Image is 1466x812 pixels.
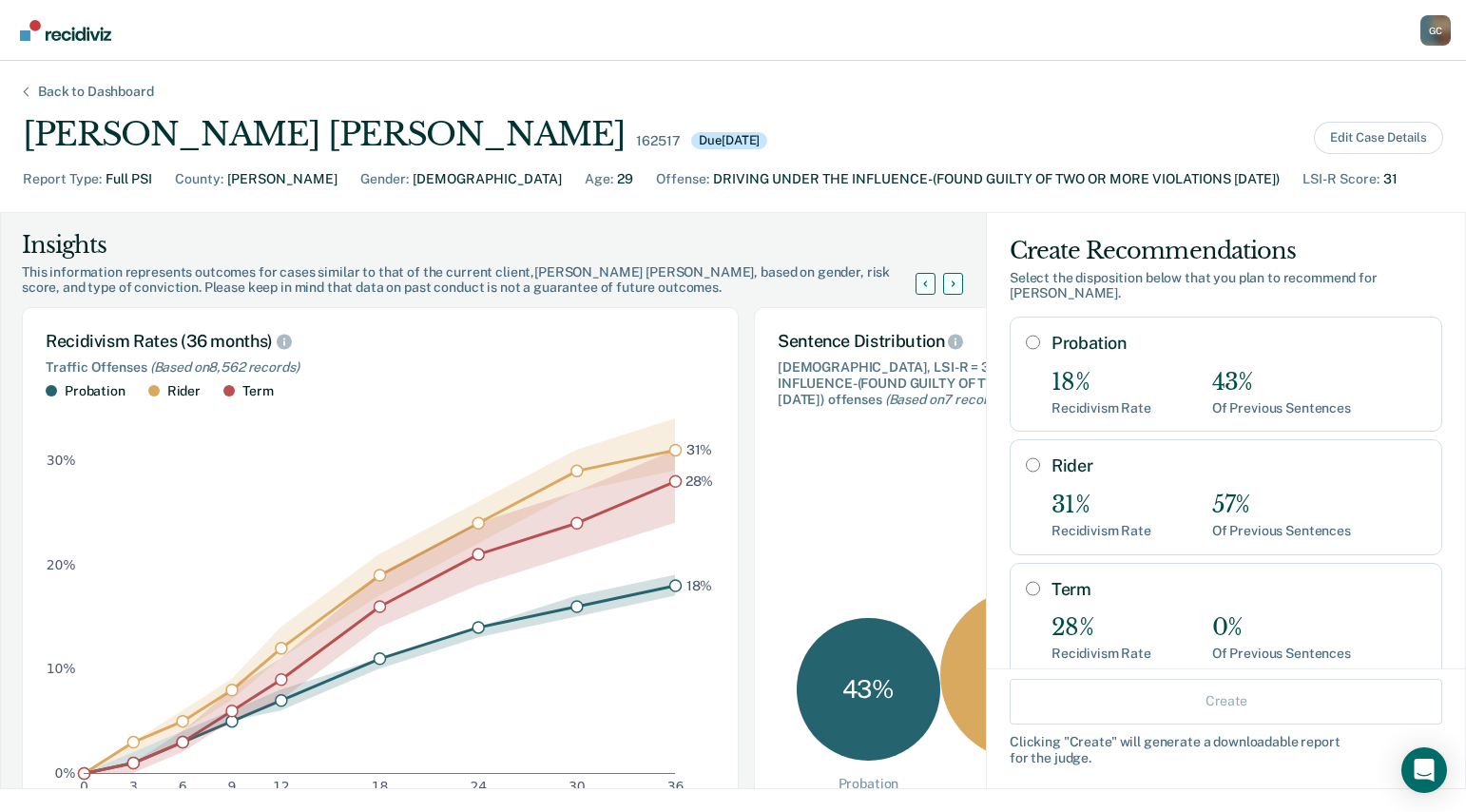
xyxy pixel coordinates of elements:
[23,169,102,189] div: Report Type :
[667,779,685,794] text: 36
[175,169,223,189] div: County :
[413,169,562,189] div: [DEMOGRAPHIC_DATA]
[1420,15,1451,46] button: Profile dropdown button
[47,661,76,676] text: 10%
[1010,678,1442,724] button: Create
[656,169,709,189] div: Offense :
[1010,236,1442,266] div: Create Recommendations
[885,392,1006,407] span: (Based on 7 records )
[80,779,88,794] text: 0
[1010,733,1442,765] div: Clicking " Create " will generate a downloadable report for the judge.
[1383,169,1398,189] div: 31
[1051,579,1426,600] label: Term
[1051,646,1151,662] div: Recidivism Rate
[1212,523,1351,539] div: Of Previous Sentences
[20,20,111,41] img: Recidiviz
[372,779,389,794] text: 18
[1051,455,1426,476] label: Rider
[47,452,76,780] g: y-axis tick label
[940,589,1112,761] div: 57 %
[686,577,713,592] text: 18%
[15,84,177,100] div: Back to Dashboard
[84,418,675,773] g: area
[1051,523,1151,539] div: Recidivism Rate
[150,359,299,375] span: (Based on 8,562 records )
[1420,15,1451,46] div: G C
[106,169,152,189] div: Full PSI
[46,331,715,352] div: Recidivism Rates (36 months)
[273,779,290,794] text: 12
[80,779,684,794] g: x-axis tick label
[1051,400,1151,416] div: Recidivism Rate
[1212,369,1351,396] div: 43%
[46,359,715,376] div: Traffic Offenses
[636,133,680,149] div: 162517
[47,556,76,571] text: 20%
[713,169,1280,189] div: DRIVING UNDER THE INFLUENCE-(FOUND GUILTY OF TWO OR MORE VIOLATIONS [DATE])
[1401,747,1447,793] div: Open Intercom Messenger
[242,383,273,399] div: Term
[1051,614,1151,642] div: 28%
[23,115,625,154] div: [PERSON_NAME] [PERSON_NAME]
[778,359,1188,407] div: [DEMOGRAPHIC_DATA], LSI-R = 31+, DRIVING UNDER THE INFLUENCE-(FOUND GUILTY OF TWO OR MORE VIOLATI...
[1051,369,1151,396] div: 18%
[22,230,938,261] div: Insights
[167,383,201,399] div: Rider
[47,452,76,467] text: 30%
[79,444,682,779] g: dot
[778,331,1188,352] div: Sentence Distribution
[470,779,487,794] text: 24
[1314,122,1443,154] button: Edit Case Details
[1212,646,1351,662] div: Of Previous Sentences
[22,264,938,297] div: This information represents outcomes for cases similar to that of the current client, [PERSON_NAM...
[179,779,187,794] text: 6
[569,779,586,794] text: 30
[1302,169,1379,189] div: LSI-R Score :
[686,442,713,457] text: 31%
[1212,400,1351,416] div: Of Previous Sentences
[685,473,714,488] text: 28%
[55,765,76,781] text: 0%
[65,383,125,399] div: Probation
[1051,492,1151,519] div: 31%
[360,169,409,189] div: Gender :
[839,776,899,792] div: Probation
[227,169,338,189] div: [PERSON_NAME]
[228,779,237,794] text: 9
[1010,270,1442,302] div: Select the disposition below that you plan to recommend for [PERSON_NAME] .
[685,442,714,593] g: text
[129,779,138,794] text: 3
[1212,492,1351,519] div: 57%
[1051,333,1426,354] label: Probation
[617,169,633,189] div: 29
[585,169,613,189] div: Age :
[1212,614,1351,642] div: 0%
[691,132,767,149] div: Due [DATE]
[797,618,940,762] div: 43 %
